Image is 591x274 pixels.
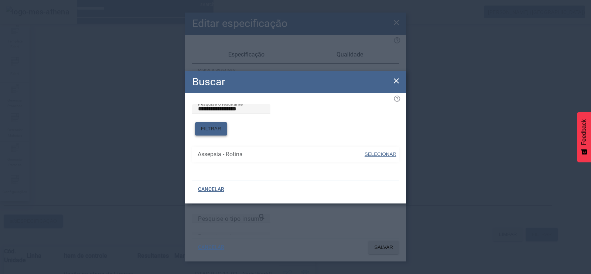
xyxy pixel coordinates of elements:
[201,125,221,133] span: FILTRAR
[364,148,397,161] button: SELECIONAR
[365,151,396,157] span: SELECIONAR
[581,119,587,145] span: Feedback
[198,244,224,251] span: CANCELAR
[192,74,225,90] h2: Buscar
[195,122,227,136] button: FILTRAR
[192,183,230,196] button: CANCELAR
[192,241,230,254] button: CANCELAR
[198,186,224,193] span: CANCELAR
[374,244,393,251] span: SALVAR
[368,241,399,254] button: SALVAR
[198,101,243,106] mat-label: Pesquise o resultante
[198,150,364,159] span: Assepsia - Rotina
[577,112,591,162] button: Feedback - Mostrar pesquisa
